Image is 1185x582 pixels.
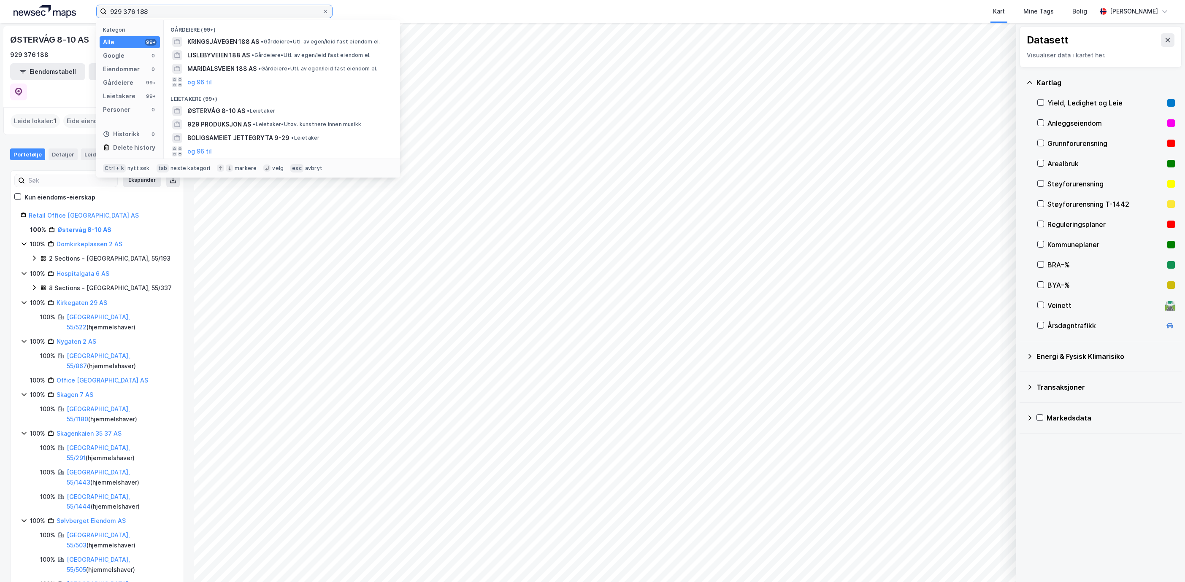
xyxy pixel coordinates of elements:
div: Datasett [1027,33,1069,47]
div: Kontrollprogram for chat [1143,542,1185,582]
span: LISLEBYVEIEN 188 AS [187,50,250,60]
div: 0 [150,131,157,137]
div: Transaksjoner [1036,382,1175,392]
div: 0 [150,66,157,73]
div: ( hjemmelshaver ) [67,555,173,575]
div: [PERSON_NAME] [1110,6,1158,16]
div: ( hjemmelshaver ) [67,530,173,550]
div: ( hjemmelshaver ) [67,404,173,424]
span: Gårdeiere • Utl. av egen/leid fast eiendom el. [258,65,377,72]
a: Hospitalgata 6 AS [57,270,109,277]
a: Østervåg 8-10 AS [57,226,111,233]
span: 929 PRODUKSJON AS [187,119,251,129]
a: Nygaten 2 AS [57,338,96,345]
div: Kartlag [1036,78,1175,88]
div: tab [157,164,169,172]
div: 2 Sections - [GEOGRAPHIC_DATA], 55/193 [49,253,170,264]
div: 100% [30,428,45,439]
div: Eide eiendommer : [63,114,127,128]
div: BRA–% [1047,260,1164,270]
a: [GEOGRAPHIC_DATA], 55/1444 [67,493,130,510]
div: Detaljer [49,148,78,160]
div: 100% [40,443,55,453]
span: • [258,65,261,72]
div: Leietakere (99+) [164,89,400,104]
span: Leietaker [291,135,319,141]
div: Anleggseiendom [1047,118,1164,128]
span: MARIDALSVEIEN 188 AS [187,64,257,74]
div: Leietakere [103,91,135,101]
span: • [252,52,254,58]
div: Kommuneplaner [1047,240,1164,250]
div: 929 376 188 [10,50,49,60]
a: [GEOGRAPHIC_DATA], 55/505 [67,556,130,573]
button: og 96 til [187,77,212,87]
div: velg [272,165,284,172]
button: Leietakertabell [89,63,164,80]
div: BYA–% [1047,280,1164,290]
div: Personer [103,105,130,115]
div: Arealbruk [1047,159,1164,169]
a: Sølvberget Eiendom AS [57,517,126,524]
a: [GEOGRAPHIC_DATA], 55/1443 [67,469,130,486]
div: Kategori [103,27,160,33]
div: neste kategori [170,165,210,172]
div: 100% [40,312,55,322]
div: Ctrl + k [103,164,126,172]
div: Mine Tags [1023,6,1054,16]
a: Skagenkaien 35 37 AS [57,430,122,437]
div: Eiendommer [103,64,140,74]
div: avbryt [305,165,322,172]
iframe: Chat Widget [1143,542,1185,582]
div: 🛣️ [1164,300,1176,311]
button: Ekspander [123,174,161,187]
div: Energi & Fysisk Klimarisiko [1036,351,1175,361]
div: ( hjemmelshaver ) [67,351,173,371]
div: Grunnforurensning [1047,138,1164,148]
div: Portefølje [10,148,45,160]
div: 100% [30,516,45,526]
div: 99+ [145,79,157,86]
span: Gårdeiere • Utl. av egen/leid fast eiendom el. [261,38,380,45]
span: Gårdeiere • Utl. av egen/leid fast eiendom el. [252,52,371,59]
div: 100% [30,390,45,400]
div: Leide lokaler : [11,114,60,128]
div: Kun eiendoms-eierskap [24,192,95,202]
span: KRINGSJÅVEGEN 188 AS [187,37,259,47]
span: 1 [54,116,57,126]
a: Retail Office [GEOGRAPHIC_DATA] AS [29,212,139,219]
div: Leide lokaler [81,148,134,160]
span: • [253,121,255,127]
a: [GEOGRAPHIC_DATA], 55/503 [67,531,130,549]
div: Alle [103,37,114,47]
div: 100% [30,269,45,279]
div: 0 [150,52,157,59]
div: 100% [40,467,55,477]
div: 100% [40,530,55,540]
div: Reguleringsplaner [1047,219,1164,229]
span: Leietaker • Utøv. kunstnere innen musikk [253,121,361,128]
a: Domkirkeplassen 2 AS [57,240,122,248]
a: [GEOGRAPHIC_DATA], 55/1180 [67,405,130,423]
span: ØSTERVÅG 8-10 AS [187,106,245,116]
button: og 96 til [187,146,212,156]
div: 100% [30,375,45,385]
a: Office [GEOGRAPHIC_DATA] AS [57,377,148,384]
div: ( hjemmelshaver ) [67,492,173,512]
div: ( hjemmelshaver ) [67,312,173,332]
div: Bolig [1072,6,1087,16]
div: esc [290,164,303,172]
div: 100% [40,351,55,361]
div: Yield, Ledighet og Leie [1047,98,1164,108]
div: 100% [30,239,45,249]
div: 8 Sections - [GEOGRAPHIC_DATA], 55/337 [49,283,172,293]
div: 100% [30,298,45,308]
input: Søk på adresse, matrikkel, gårdeiere, leietakere eller personer [107,5,322,18]
div: ( hjemmelshaver ) [67,443,173,463]
div: 100% [40,404,55,414]
div: Historikk [103,129,140,139]
div: Årsdøgntrafikk [1047,321,1161,331]
div: Støyforurensning T-1442 [1047,199,1164,209]
span: • [247,108,249,114]
div: 100% [30,337,45,347]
